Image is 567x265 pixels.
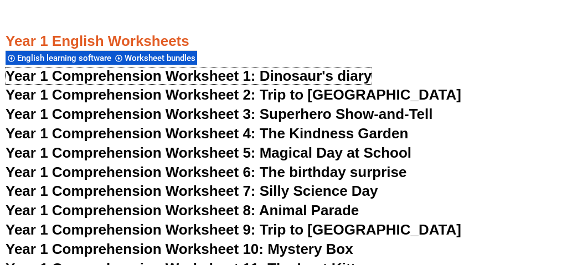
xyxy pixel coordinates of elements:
span: English learning software [17,53,115,63]
a: Year 1 Comprehension Worksheet 5: Magical Day at School [6,144,411,161]
div: Worksheet bundles [113,50,197,65]
a: Year 1 Comprehension Worksheet 2: Trip to [GEOGRAPHIC_DATA] [6,86,461,103]
a: Year 1 Comprehension Worksheet 10: Mystery Box [6,241,353,257]
a: Year 1 Comprehension Worksheet 8: Animal Parade [6,202,359,219]
div: English learning software [6,50,113,65]
a: Year 1 Comprehension Worksheet 6: The birthday surprise [6,164,406,180]
a: Year 1 Comprehension Worksheet 1: Dinosaur's diary [6,67,372,84]
a: Year 1 Comprehension Worksheet 3: Superhero Show-and-Tell [6,106,433,122]
a: Year 1 Comprehension Worksheet 7: Silly Science Day [6,183,378,199]
h3: Year 1 English Worksheets [6,32,561,51]
iframe: Chat Widget [377,140,567,265]
a: Year 1 Comprehension Worksheet 9: Trip to [GEOGRAPHIC_DATA] [6,221,461,238]
span: Worksheet bundles [125,53,199,63]
a: Year 1 Comprehension Worksheet 4: The Kindness Garden [6,125,408,142]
